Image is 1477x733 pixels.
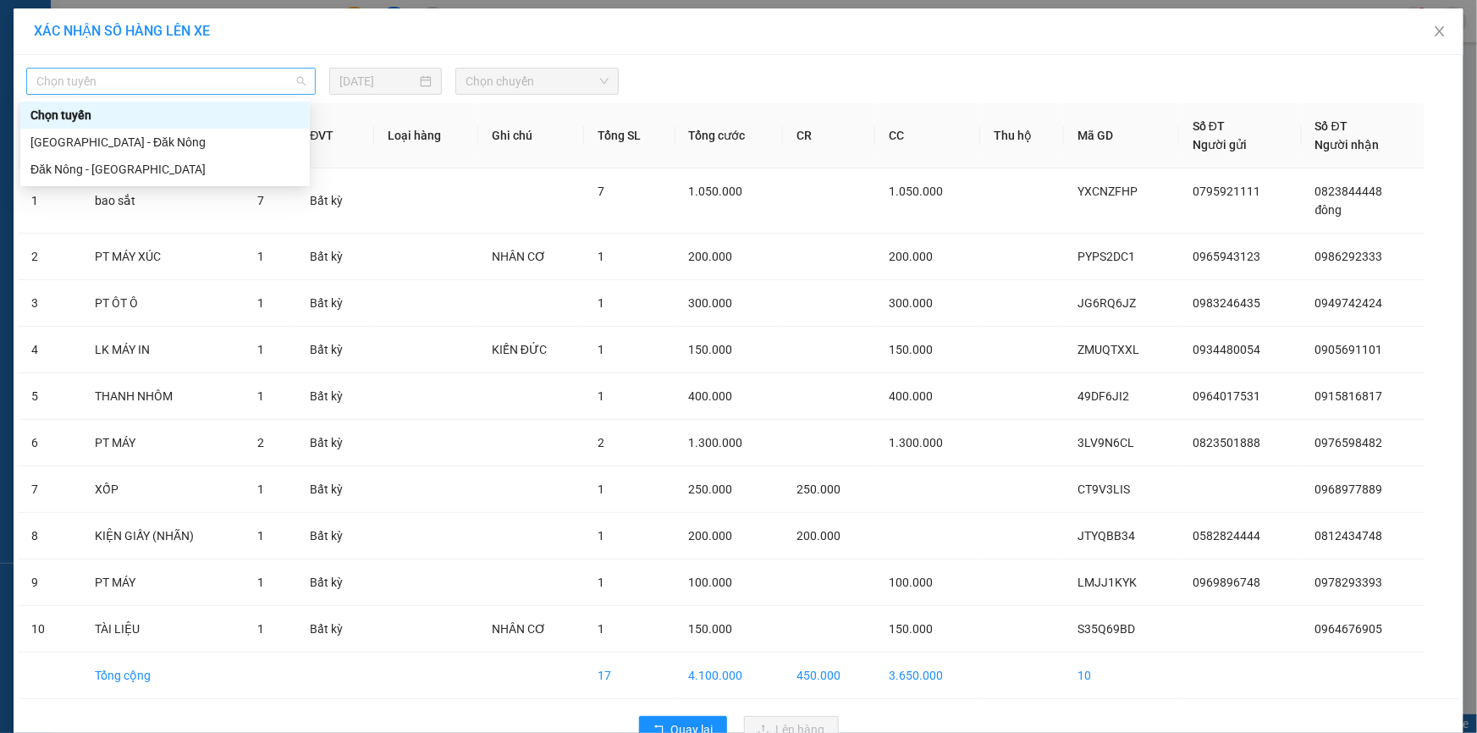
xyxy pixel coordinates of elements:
span: PYPS2DC1 [1077,250,1135,263]
span: 0965943123 [1193,250,1260,263]
td: 2 [18,234,81,280]
span: Số ĐT [1315,119,1347,133]
td: PT MÁY [81,420,245,466]
span: 0976598482 [1315,436,1383,449]
span: 1.300.000 [689,436,743,449]
span: 1 [598,389,604,403]
span: Số ĐT [1193,119,1225,133]
span: 200.000 [889,250,933,263]
span: 0978293393 [1315,576,1383,589]
span: 1 [598,482,604,496]
td: Bất kỳ [296,513,374,559]
td: 10 [18,606,81,653]
span: 1 [257,343,264,356]
span: LMJJ1KYK [1077,576,1137,589]
span: ZMUQTXXL [1077,343,1139,356]
span: 100.000 [689,576,733,589]
span: Chọn tuyến [36,69,306,94]
td: 10 [1064,653,1179,699]
div: [GEOGRAPHIC_DATA] - Đăk Nông [30,133,300,152]
td: Bất kỳ [296,559,374,606]
td: 6 [18,420,81,466]
th: Mã GD [1064,103,1179,168]
td: Bất kỳ [296,234,374,280]
b: [DOMAIN_NAME] [226,14,409,41]
span: 300.000 [689,296,733,310]
span: 3LV9N6CL [1077,436,1134,449]
span: 0949742424 [1315,296,1383,310]
span: 200.000 [689,250,733,263]
th: Tổng cước [675,103,784,168]
span: 2 [598,436,604,449]
span: Người nhận [1315,138,1380,152]
span: 0823501888 [1193,436,1260,449]
td: 4 [18,327,81,373]
span: 1 [257,250,264,263]
td: 5 [18,373,81,420]
h2: VP Nhận: VP Buôn Ma Thuột [89,121,409,228]
th: CC [875,103,980,168]
span: đông [1315,203,1342,217]
span: 7 [598,185,604,198]
th: Ghi chú [478,103,584,168]
span: YXCNZFHP [1077,185,1138,198]
span: 0968977889 [1315,482,1383,496]
td: Bất kỳ [296,168,374,234]
th: Thu hộ [980,103,1064,168]
span: CT9V3LIS [1077,482,1130,496]
span: 200.000 [689,529,733,543]
span: 1 [598,622,604,636]
span: KIẾN ĐỨC [492,343,547,356]
span: NHÂN CƠ [492,250,546,263]
span: 0812434748 [1315,529,1383,543]
th: STT [18,103,81,168]
span: 0795921111 [1193,185,1260,198]
td: PT ÔT Ô [81,280,245,327]
span: 49DF6JI2 [1077,389,1129,403]
td: TÀI LIỆU [81,606,245,653]
td: Bất kỳ [296,280,374,327]
span: 0964676905 [1315,622,1383,636]
span: 250.000 [689,482,733,496]
td: 1 [18,168,81,234]
td: Tổng cộng [81,653,245,699]
td: 8 [18,513,81,559]
td: 9 [18,559,81,606]
span: 1.050.000 [889,185,943,198]
span: 1 [257,529,264,543]
span: close [1433,25,1447,38]
span: 0582824444 [1193,529,1260,543]
td: Bất kỳ [296,606,374,653]
span: 150.000 [689,622,733,636]
span: NHÂN CƠ [492,622,546,636]
td: Bất kỳ [296,327,374,373]
td: 3 [18,280,81,327]
td: 4.100.000 [675,653,784,699]
td: PT MÁY [81,559,245,606]
span: Người gửi [1193,138,1247,152]
span: Chọn chuyến [466,69,609,94]
span: 1.050.000 [689,185,743,198]
td: KIỆN GIẤY (NHÃN) [81,513,245,559]
div: Đăk Nông - Hà Nội [20,156,310,183]
span: 0905691101 [1315,343,1383,356]
td: THANH NHÔM [81,373,245,420]
th: CR [783,103,875,168]
span: 1 [598,576,604,589]
span: 400.000 [889,389,933,403]
span: 150.000 [889,343,933,356]
span: 0934480054 [1193,343,1260,356]
span: 2 [257,436,264,449]
span: 0964017531 [1193,389,1260,403]
td: XỐP [81,466,245,513]
span: 1 [598,250,604,263]
span: JG6RQ6JZ [1077,296,1136,310]
span: 1.300.000 [889,436,943,449]
span: 0986292333 [1315,250,1383,263]
td: bao sắt [81,168,245,234]
span: 7 [257,194,264,207]
div: Đăk Nông - [GEOGRAPHIC_DATA] [30,160,300,179]
span: 150.000 [889,622,933,636]
div: Chọn tuyến [20,102,310,129]
td: 17 [584,653,675,699]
